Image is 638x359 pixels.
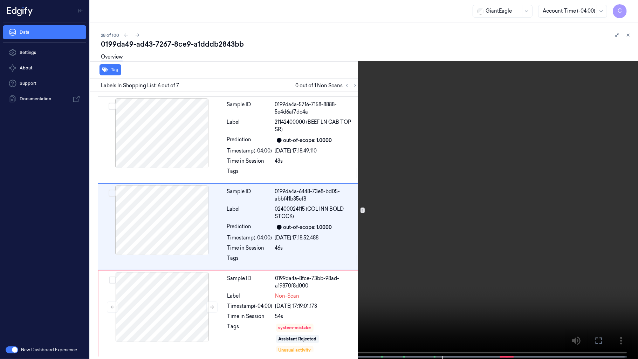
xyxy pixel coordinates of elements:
div: 0199da4a-5716-7158-8888-5e4d6af7dc4a [275,101,358,116]
div: Timestamp (-04:00) [227,234,272,242]
a: Support [3,76,86,90]
div: [DATE] 17:18:49.110 [275,147,358,155]
div: Sample ID [227,275,273,290]
div: 0199da4a-8fce-73bb-98ad-a19870f8d000 [275,275,358,290]
a: Overview [101,53,123,61]
div: Label [227,292,273,300]
span: Labels In Shopping List: 6 out of 7 [101,82,179,89]
button: Toggle Navigation [75,5,86,16]
div: Sample ID [227,101,272,116]
div: Prediction [227,223,272,231]
div: Time in Session [227,313,273,320]
button: Select row [109,190,116,197]
a: Data [3,25,86,39]
span: 02400024115 (COL INN BOLD STOCK) [275,205,358,220]
div: Label [227,118,272,133]
div: Timestamp (-04:00) [227,147,272,155]
div: out-of-scope: 1.0000 [283,137,332,144]
div: Label [227,205,272,220]
button: Select row [109,103,116,110]
button: C [613,4,627,18]
div: [DATE] 17:18:52.488 [275,234,358,242]
a: Documentation [3,92,86,106]
button: Select row [109,277,116,284]
button: About [3,61,86,75]
a: Settings [3,46,86,60]
div: 0199da49-ad43-7267-8ce9-a1dddb2843bb [101,39,632,49]
button: Tag [100,64,121,75]
div: Sample ID [227,188,272,203]
div: Time in Session [227,157,272,165]
div: [DATE] 17:19:01.173 [275,303,358,310]
div: 0199da4a-6448-73e8-bd05-abbf41b35ef8 [275,188,358,203]
span: 28 of 100 [101,32,119,38]
div: Assistant Rejected [279,336,317,342]
div: 54s [275,313,358,320]
span: Non-Scan [275,292,300,300]
div: Unusual activity [279,347,311,353]
div: system-mistake [279,325,311,331]
div: Tags [227,255,272,266]
div: 46s [275,244,358,252]
div: Time in Session [227,244,272,252]
div: Tags [227,168,272,179]
div: Timestamp (-04:00) [227,303,273,310]
span: 0 out of 1 Non Scans [295,81,359,90]
div: 43s [275,157,358,165]
div: Prediction [227,136,272,144]
span: 21142400000 (BEEF LN CAB TOP SR) [275,118,358,133]
div: out-of-scope: 1.0000 [283,224,332,231]
div: Tags [227,323,273,352]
